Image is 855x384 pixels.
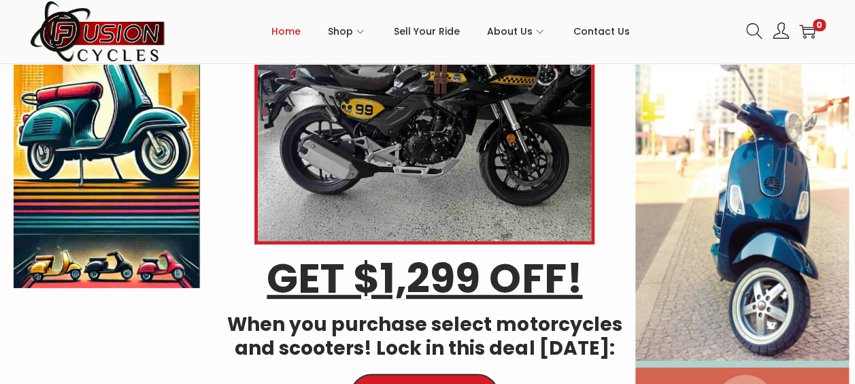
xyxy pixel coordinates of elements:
span: About Us [487,14,533,48]
a: Sell Your Ride [394,1,460,62]
nav: Primary navigation [166,1,736,62]
h4: When you purchase select motorcycles and scooters! Lock in this deal [DATE]: [220,313,628,360]
a: Shop [328,1,367,62]
a: Home [271,1,301,62]
span: Contact Us [573,14,630,48]
a: 0 [799,23,816,39]
span: Home [271,14,301,48]
u: GET $1,299 OFF! [267,250,582,307]
a: Contact Us [573,1,630,62]
a: About Us [487,1,546,62]
span: Sell Your Ride [394,14,460,48]
span: Shop [328,14,353,48]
